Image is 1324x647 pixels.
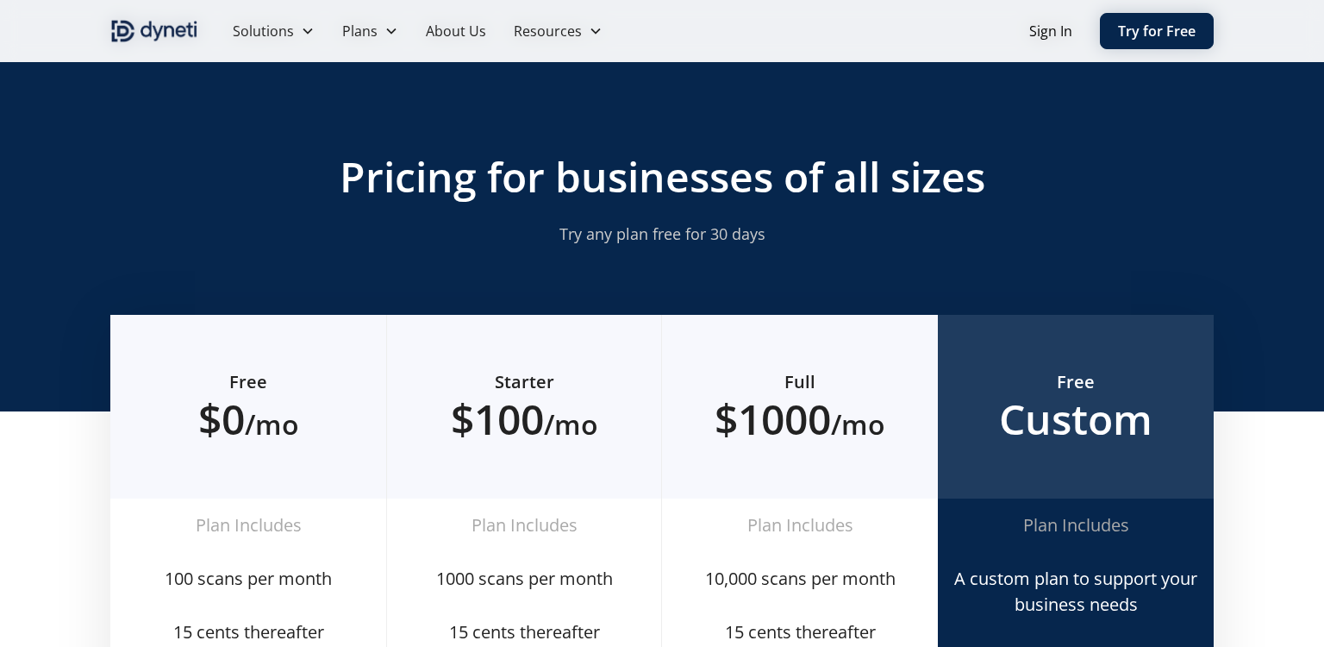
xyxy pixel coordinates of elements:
a: home [110,17,198,45]
div: 100 scans per month [124,566,372,592]
div: Plan Includes [676,512,924,538]
div: 15 cents thereafter [124,619,372,645]
div: Plan Includes [401,512,647,538]
h2: $100 [415,394,634,444]
h6: Full [690,370,910,394]
div: 15 cents thereafter [676,619,924,645]
h6: Free [138,370,359,394]
div: Resources [514,21,582,41]
span: /mo [831,405,885,443]
div: Plan Includes [124,512,372,538]
a: Try for Free [1100,13,1214,49]
div: Solutions [233,21,294,41]
div: 10,000 scans per month [676,566,924,592]
h2: Custom [965,394,1186,444]
h2: Pricing for businesses of all sizes [331,152,993,202]
h6: Free [965,370,1186,394]
div: A custom plan to support your business needs [952,566,1200,618]
div: Plan Includes [952,512,1200,538]
span: /mo [245,405,299,443]
p: Try any plan free for 30 days [331,223,993,246]
div: 1000 scans per month [401,566,647,592]
div: 15 cents thereafter [401,619,647,645]
div: Plans [328,14,412,48]
div: Solutions [219,14,328,48]
div: Plans [342,21,378,41]
a: Sign In [1029,21,1072,41]
h2: $0 [138,394,359,444]
span: /mo [544,405,598,443]
h2: $1000 [690,394,910,444]
img: Dyneti indigo logo [110,17,198,45]
h6: Starter [415,370,634,394]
